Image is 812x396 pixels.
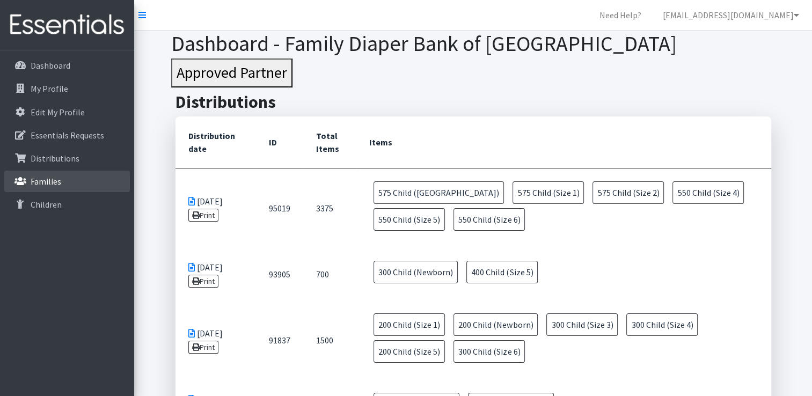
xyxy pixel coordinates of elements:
a: Families [4,171,130,192]
span: 575 Child ([GEOGRAPHIC_DATA]) [374,181,504,204]
span: 300 Child (Size 3) [546,313,618,336]
span: 300 Child (Size 4) [626,313,698,336]
td: 93905 [256,248,303,300]
span: 575 Child (Size 2) [592,181,664,204]
a: Print [188,341,219,354]
td: [DATE] [175,248,256,300]
span: 550 Child (Size 6) [453,208,525,231]
a: Print [188,209,219,222]
img: HumanEssentials [4,7,130,43]
p: Children [31,199,62,210]
a: Dashboard [4,55,130,76]
a: [EMAIL_ADDRESS][DOMAIN_NAME] [654,4,808,26]
a: Distributions [4,148,130,169]
h2: Distributions [175,92,771,112]
span: 300 Child (Newborn) [374,261,458,283]
td: 700 [303,248,357,300]
p: Families [31,176,61,187]
a: Essentials Requests [4,124,130,146]
p: Essentials Requests [31,130,104,141]
th: Total Items [303,116,357,168]
span: 200 Child (Newborn) [453,313,538,336]
th: ID [256,116,303,168]
button: Approved Partner [171,58,292,87]
td: 95019 [256,168,303,248]
span: 200 Child (Size 1) [374,313,445,336]
td: [DATE] [175,168,256,248]
p: Dashboard [31,60,70,71]
td: 3375 [303,168,357,248]
th: Items [356,116,771,168]
td: 1500 [303,300,357,380]
td: 91837 [256,300,303,380]
span: 400 Child (Size 5) [466,261,538,283]
span: 575 Child (Size 1) [513,181,584,204]
h1: Dashboard - Family Diaper Bank of [GEOGRAPHIC_DATA] [171,31,775,56]
span: 300 Child (Size 6) [453,340,525,363]
a: Print [188,275,219,288]
p: Distributions [31,153,79,164]
th: Distribution date [175,116,256,168]
a: Children [4,194,130,215]
td: [DATE] [175,300,256,380]
a: Edit My Profile [4,101,130,123]
span: 550 Child (Size 5) [374,208,445,231]
p: My Profile [31,83,68,94]
a: My Profile [4,78,130,99]
span: 550 Child (Size 4) [672,181,744,204]
a: Need Help? [591,4,650,26]
span: 200 Child (Size 5) [374,340,445,363]
p: Edit My Profile [31,107,85,118]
